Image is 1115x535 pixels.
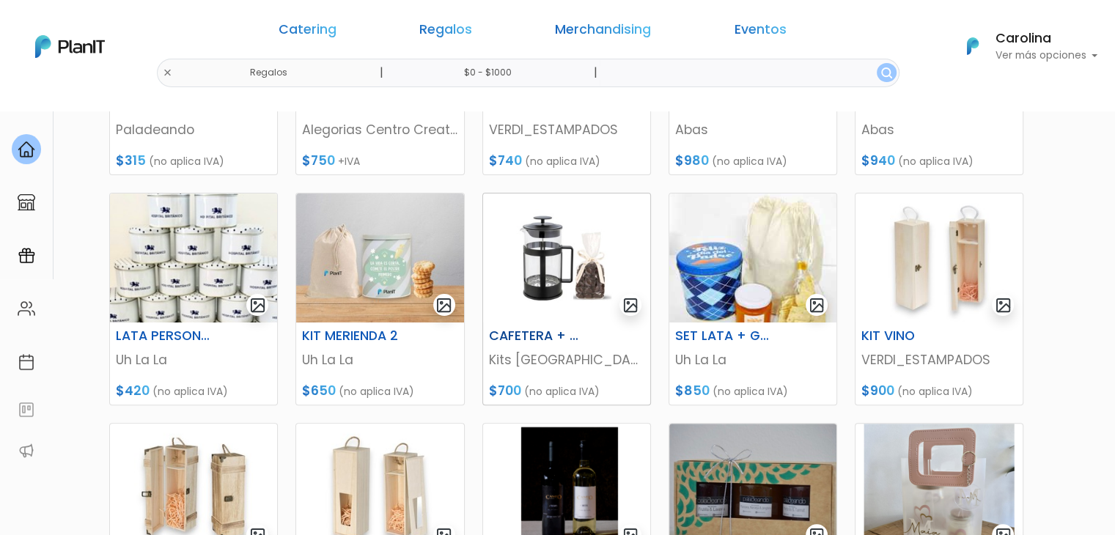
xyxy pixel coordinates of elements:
img: gallery-light [809,297,825,314]
img: thumb_image__copia___copia_-Photoroom__2_.jpg [296,193,463,322]
img: thumb_C14F583B-8ACB-4322-A191-B199E8EE9A61.jpeg [483,193,650,322]
h6: SET LATA + GALLETAS [666,328,782,344]
img: thumb_image__copia___copia___copia___copia___copia___copia___copia___copia___copia_-Photoroom__67... [855,193,1023,322]
img: thumb_7512FCFC-B374-42E2-9952-2AAB46D733C3_1_201_a.jpeg [110,193,277,322]
span: ¡Escríbenos! [76,223,224,237]
a: gallery-light KIT MERIENDA 2 Uh La La $650 (no aplica IVA) [295,193,464,405]
h6: CAFETERA + CHOCOLATE [480,328,596,344]
h6: Carolina [995,32,1097,45]
h6: KIT MERIENDA 2 [293,328,409,344]
img: user_d58e13f531133c46cb30575f4d864daf.jpeg [133,73,162,103]
span: $940 [861,152,895,169]
img: campaigns-02234683943229c281be62815700db0a1741e53638e28bf9629b52c665b00959.svg [18,247,35,265]
a: gallery-light CAFETERA + CHOCOLATE Kits [GEOGRAPHIC_DATA] $700 (no aplica IVA) [482,193,651,405]
p: Uh La La [116,350,271,369]
p: Ver más opciones [995,51,1097,61]
span: $750 [302,152,335,169]
img: marketplace-4ceaa7011d94191e9ded77b95e3339b90024bf715f7c57f8cf31f2d8c509eaba.svg [18,193,35,211]
span: (no aplica IVA) [149,154,224,169]
span: +IVA [338,154,360,169]
a: gallery-light SET LATA + GALLETAS Uh La La $850 (no aplica IVA) [669,193,837,405]
img: calendar-87d922413cdce8b2cf7b7f5f62616a5cf9e4887200fb71536465627b3292af00.svg [18,353,35,371]
img: partners-52edf745621dab592f3b2c58e3bca9d71375a7ef29c3b500c9f145b62cc070d4.svg [18,442,35,460]
p: Alegorias Centro Creativo [302,120,457,139]
span: (no aplica IVA) [339,384,414,399]
p: | [594,64,597,81]
a: Eventos [735,23,787,41]
span: (no aplica IVA) [152,384,228,399]
span: $900 [861,382,894,399]
p: Kits [GEOGRAPHIC_DATA] [489,350,644,369]
p: | [380,64,383,81]
p: Abas [861,120,1017,139]
img: gallery-light [249,297,266,314]
i: keyboard_arrow_down [227,111,249,133]
p: Uh La La [675,350,831,369]
img: close-6986928ebcb1d6c9903e3b54e860dbc4d054630f23adef3a32610726dff6a82b.svg [163,68,172,78]
span: (no aplica IVA) [898,154,974,169]
span: $420 [116,382,150,399]
span: $650 [302,382,336,399]
a: Regalos [419,23,472,41]
p: VERDI_ESTAMPADOS [489,120,644,139]
span: (no aplica IVA) [712,154,787,169]
span: $980 [675,152,709,169]
span: $850 [675,382,710,399]
img: user_04fe99587a33b9844688ac17b531be2b.png [118,88,147,117]
img: gallery-light [622,297,639,314]
img: search_button-432b6d5273f82d61273b3651a40e1bd1b912527efae98b1b7a1b2c0702e16a8d.svg [881,67,892,78]
span: $315 [116,152,146,169]
p: Uh La La [302,350,457,369]
img: PlanIt Logo [957,30,989,62]
span: (no aplica IVA) [713,384,788,399]
h6: KIT VINO [853,328,968,344]
p: VERDI_ESTAMPADOS [861,350,1017,369]
button: PlanIt Logo Carolina Ver más opciones [948,27,1097,65]
img: thumb_6e848431-fbde-47bd-90c9-18a2d21fb8a2.jpg [669,193,836,322]
a: gallery-light LATA PERSONALIZADA Uh La La $420 (no aplica IVA) [109,193,278,405]
img: people-662611757002400ad9ed0e3c099ab2801c6687ba6c219adb57efc949bc21e19d.svg [18,300,35,317]
p: Abas [675,120,831,139]
img: feedback-78b5a0c8f98aac82b08bfc38622c3050aee476f2c9584af64705fc4e61158814.svg [18,401,35,418]
img: home-e721727adea9d79c4d83392d1f703f7f8bce08238fde08b1acbfd93340b81755.svg [18,141,35,158]
p: Paladeando [116,120,271,139]
span: (no aplica IVA) [524,384,600,399]
img: gallery-light [995,297,1012,314]
span: $700 [489,382,521,399]
h6: LATA PERSONALIZADA [107,328,223,344]
a: gallery-light KIT VINO VERDI_ESTAMPADOS $900 (no aplica IVA) [855,193,1023,405]
i: send [249,220,279,237]
div: J [38,88,258,117]
div: PLAN IT Ya probaste PlanitGO? Vas a poder automatizarlas acciones de todo el año. Escribinos para... [38,103,258,195]
a: Catering [279,23,336,41]
a: Merchandising [555,23,651,41]
span: (no aplica IVA) [897,384,973,399]
strong: PLAN IT [51,119,94,131]
span: (no aplica IVA) [525,154,600,169]
img: PlanIt Logo [35,35,105,58]
img: gallery-light [435,297,452,314]
i: insert_emoticon [224,220,249,237]
p: Ya probaste PlanitGO? Vas a poder automatizarlas acciones de todo el año. Escribinos para saber más! [51,135,245,183]
span: $740 [489,152,522,169]
span: J [147,88,177,117]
